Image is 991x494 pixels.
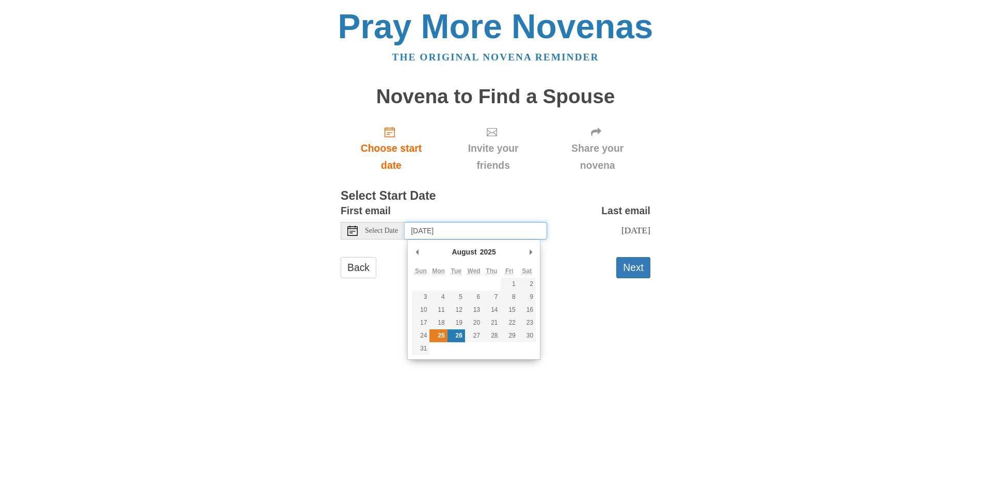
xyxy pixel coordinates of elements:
button: 29 [501,329,518,342]
button: Previous Month [412,244,422,260]
label: First email [341,202,391,219]
button: 18 [429,316,447,329]
abbr: Tuesday [451,267,461,275]
button: 30 [518,329,536,342]
button: 21 [483,316,500,329]
div: Click "Next" to confirm your start date first. [442,118,545,179]
div: Click "Next" to confirm your start date first. [545,118,650,179]
span: [DATE] [621,225,650,235]
button: 27 [465,329,483,342]
button: 26 [447,329,465,342]
button: 14 [483,304,500,316]
button: 13 [465,304,483,316]
button: 19 [447,316,465,329]
abbr: Sunday [415,267,427,275]
abbr: Friday [505,267,513,275]
button: 4 [429,291,447,304]
span: Select Date [365,227,398,234]
abbr: Wednesday [468,267,481,275]
button: 5 [447,291,465,304]
span: Share your novena [555,140,640,174]
button: 31 [412,342,429,355]
h3: Select Start Date [341,189,650,203]
abbr: Saturday [522,267,532,275]
button: 16 [518,304,536,316]
div: August [450,244,478,260]
button: 22 [501,316,518,329]
button: 3 [412,291,429,304]
abbr: Monday [432,267,445,275]
button: 15 [501,304,518,316]
abbr: Thursday [486,267,497,275]
button: Next Month [525,244,536,260]
a: Pray More Novenas [338,7,653,45]
button: 20 [465,316,483,329]
button: 12 [447,304,465,316]
button: 24 [412,329,429,342]
button: 7 [483,291,500,304]
button: 11 [429,304,447,316]
input: Use the arrow keys to pick a date [405,222,547,240]
a: Back [341,257,376,278]
button: 10 [412,304,429,316]
button: 23 [518,316,536,329]
label: Last email [601,202,650,219]
button: 28 [483,329,500,342]
button: 6 [465,291,483,304]
button: 1 [501,278,518,291]
h1: Novena to Find a Spouse [341,86,650,108]
button: 25 [429,329,447,342]
a: Choose start date [341,118,442,179]
a: The original novena reminder [392,52,599,62]
button: 17 [412,316,429,329]
button: Next [616,257,650,278]
button: 8 [501,291,518,304]
button: 2 [518,278,536,291]
button: 9 [518,291,536,304]
span: Choose start date [351,140,431,174]
div: 2025 [478,244,498,260]
span: Invite your friends [452,140,534,174]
